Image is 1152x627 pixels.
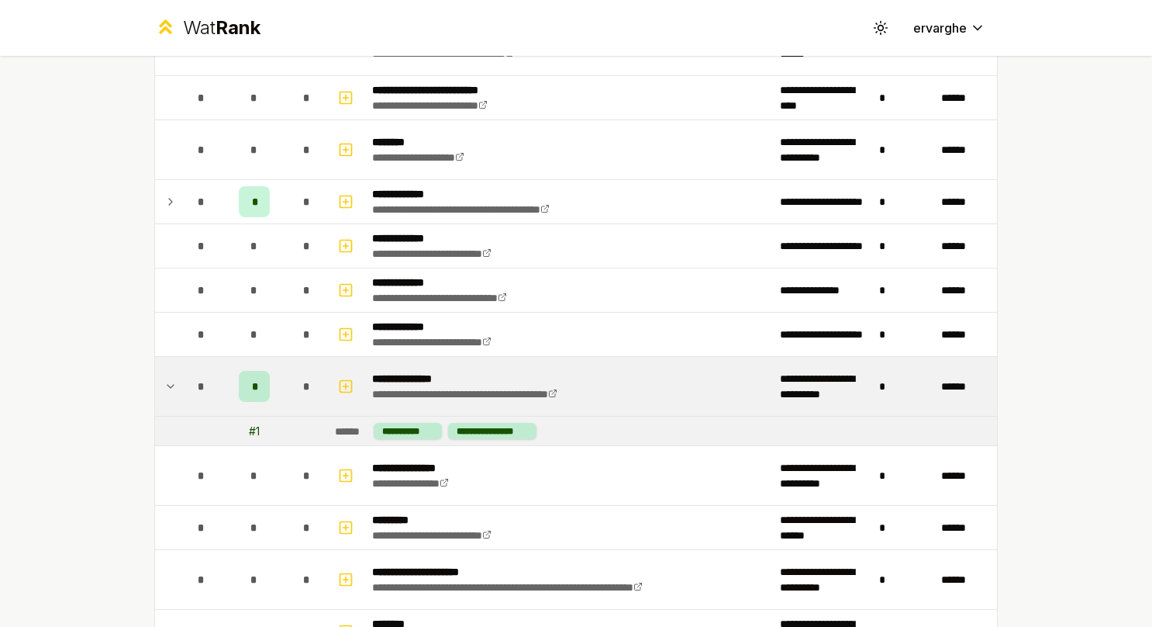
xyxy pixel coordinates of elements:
div: Wat [183,16,260,40]
span: Rank [216,16,260,39]
button: ervarghe [901,14,998,42]
a: WatRank [154,16,260,40]
span: ervarghe [913,19,967,37]
div: # 1 [249,424,260,439]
